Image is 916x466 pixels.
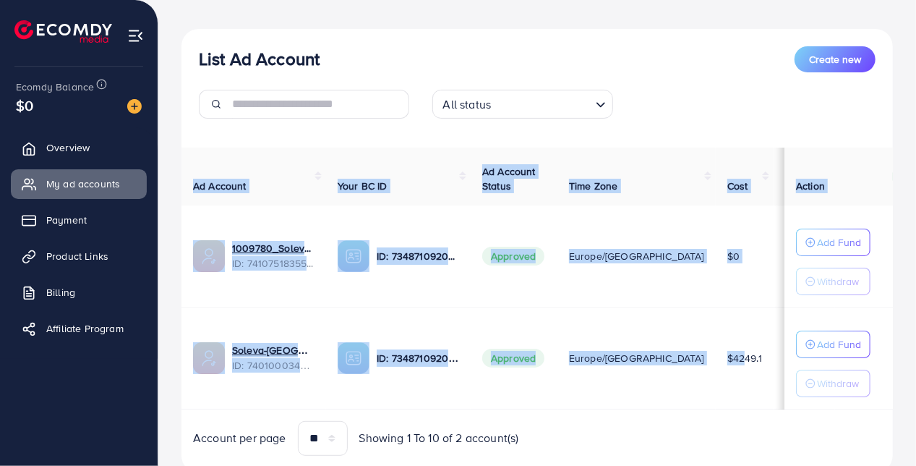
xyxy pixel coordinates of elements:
[727,351,762,365] span: $4249.1
[193,430,286,446] span: Account per page
[232,241,314,271] div: <span class='underline'>1009780_Soleva-Oslo 2_1725450134120</span></br>7410751835528609808
[127,99,142,114] img: image
[482,164,536,193] span: Ad Account Status
[796,229,870,256] button: Add Fund
[16,80,94,94] span: Ecomdy Balance
[11,242,147,271] a: Product Links
[46,177,120,191] span: My ad accounts
[46,213,87,227] span: Payment
[727,179,748,193] span: Cost
[46,140,90,155] span: Overview
[377,349,459,367] p: ID: 7348710920681914369
[193,179,247,193] span: Ad Account
[817,336,861,353] p: Add Fund
[795,46,876,72] button: Create new
[377,247,459,265] p: ID: 7348710920681914369
[11,206,147,234] a: Payment
[232,343,314,373] div: <span class='underline'>Soleva-Oslo 1</span></br>7401000343204691985
[817,273,859,290] p: Withdraw
[809,52,861,67] span: Create new
[338,342,369,374] img: ic-ba-acc.ded83a64.svg
[232,256,314,271] span: ID: 7410751835528609808
[495,91,589,115] input: Search for option
[127,27,144,44] img: menu
[11,278,147,307] a: Billing
[338,240,369,272] img: ic-ba-acc.ded83a64.svg
[569,179,617,193] span: Time Zone
[796,268,870,295] button: Withdraw
[569,249,704,263] span: Europe/[GEOGRAPHIC_DATA]
[232,241,314,255] a: 1009780_Soleva-[GEOGRAPHIC_DATA] 2_1725450134120
[46,249,108,263] span: Product Links
[727,249,740,263] span: $0
[232,358,314,373] span: ID: 7401000343204691985
[440,94,495,115] span: All status
[482,349,544,368] span: Approved
[199,48,320,69] h3: List Ad Account
[432,90,613,119] div: Search for option
[482,247,544,266] span: Approved
[338,179,388,193] span: Your BC ID
[16,95,33,116] span: $0
[569,351,704,365] span: Europe/[GEOGRAPHIC_DATA]
[193,342,225,374] img: ic-ads-acc.e4c84228.svg
[817,234,861,251] p: Add Fund
[796,370,870,397] button: Withdraw
[817,375,859,392] p: Withdraw
[796,179,825,193] span: Action
[796,331,870,358] button: Add Fund
[232,343,314,357] a: Soleva-[GEOGRAPHIC_DATA] 1
[11,133,147,162] a: Overview
[46,321,124,336] span: Affiliate Program
[193,240,225,272] img: ic-ads-acc.e4c84228.svg
[855,401,905,455] iframe: Chat
[359,430,519,446] span: Showing 1 To 10 of 2 account(s)
[11,314,147,343] a: Affiliate Program
[14,20,112,43] img: logo
[11,169,147,198] a: My ad accounts
[46,285,75,300] span: Billing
